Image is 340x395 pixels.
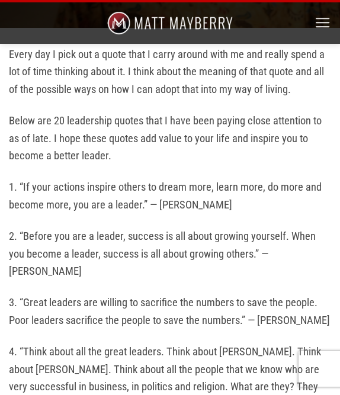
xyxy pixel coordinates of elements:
img: Matt Mayberry [107,2,233,44]
p: Every day I pick out a quote that I carry around with me and really spend a lot of time thinking ... [9,46,331,98]
p: Below are 20 leadership quotes that I have been paying close attention to as of late. I hope thes... [9,112,331,164]
p: 1. “If your actions inspire others to dream more, learn more, do more and become more, you are a ... [9,178,331,213]
p: 2. “Before you are a leader, success is all about growing yourself. When you become a leader, suc... [9,227,331,280]
a: Menu [315,7,331,39]
p: 3. “Great leaders are willing to sacrifice the numbers to save the people. Poor leaders sacrifice... [9,294,331,329]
